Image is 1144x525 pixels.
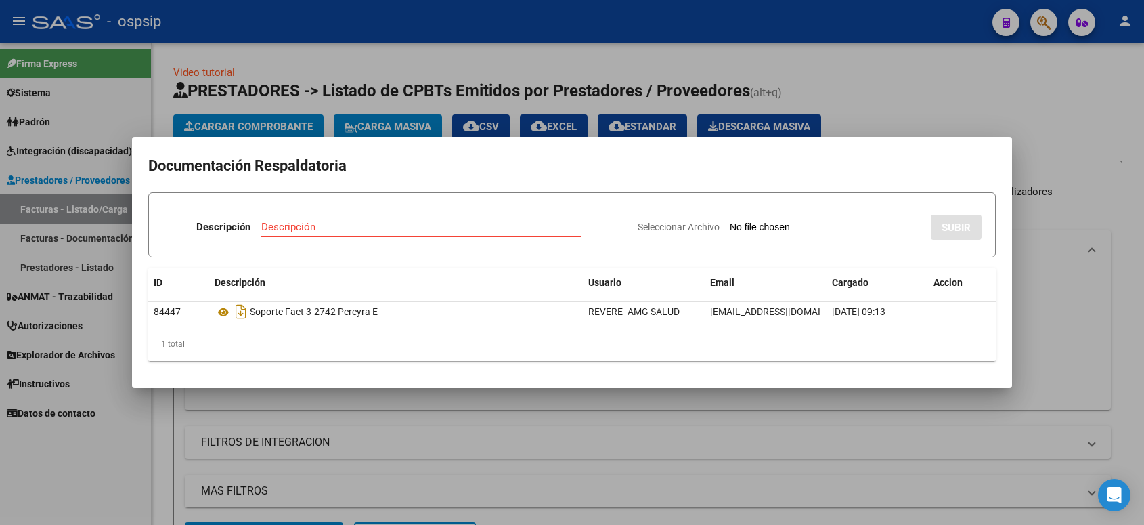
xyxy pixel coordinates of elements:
datatable-header-cell: Accion [928,268,996,297]
span: Descripción [215,277,265,288]
span: SUBIR [942,222,971,234]
span: [DATE] 09:13 [832,306,885,317]
span: 84447 [154,306,181,317]
datatable-header-cell: Descripción [209,268,583,297]
span: Seleccionar Archivo [638,222,720,232]
span: REVERE -AMG SALUD- - [588,306,687,317]
button: SUBIR [931,215,982,240]
span: ID [154,277,162,288]
i: Descargar documento [232,301,250,322]
div: 1 total [148,327,996,361]
h2: Documentación Respaldatoria [148,153,996,179]
datatable-header-cell: Usuario [583,268,705,297]
datatable-header-cell: Email [705,268,827,297]
p: Descripción [196,219,250,235]
span: Email [710,277,734,288]
span: [EMAIL_ADDRESS][DOMAIN_NAME] [710,306,860,317]
datatable-header-cell: ID [148,268,209,297]
div: Soporte Fact 3-2742 Pereyra E [215,301,577,322]
div: Open Intercom Messenger [1098,479,1130,511]
datatable-header-cell: Cargado [827,268,928,297]
span: Accion [933,277,963,288]
span: Cargado [832,277,868,288]
span: Usuario [588,277,621,288]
